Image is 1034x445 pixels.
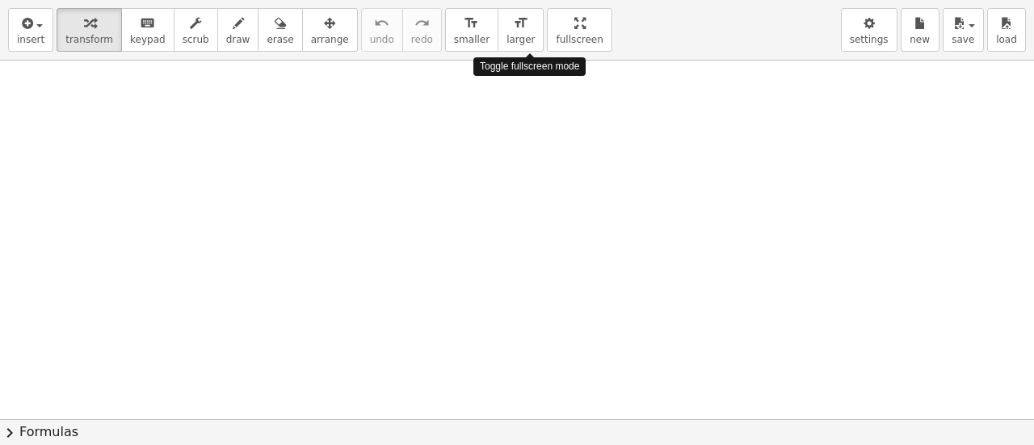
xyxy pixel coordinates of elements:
[414,14,430,33] i: redo
[226,34,250,45] span: draw
[513,14,528,33] i: format_size
[57,8,122,52] button: transform
[464,14,479,33] i: format_size
[411,34,433,45] span: redo
[445,8,498,52] button: format_sizesmaller
[17,34,44,45] span: insert
[943,8,984,52] button: save
[311,34,349,45] span: arrange
[8,8,53,52] button: insert
[121,8,174,52] button: keyboardkeypad
[506,34,535,45] span: larger
[302,8,358,52] button: arrange
[267,34,293,45] span: erase
[841,8,897,52] button: settings
[174,8,218,52] button: scrub
[140,14,155,33] i: keyboard
[952,34,974,45] span: save
[374,14,389,33] i: undo
[498,8,544,52] button: format_sizelarger
[473,57,586,76] div: Toggle fullscreen mode
[402,8,442,52] button: redoredo
[370,34,394,45] span: undo
[850,34,889,45] span: settings
[130,34,166,45] span: keypad
[258,8,302,52] button: erase
[65,34,113,45] span: transform
[547,8,612,52] button: fullscreen
[361,8,403,52] button: undoundo
[996,34,1017,45] span: load
[217,8,259,52] button: draw
[910,34,930,45] span: new
[987,8,1026,52] button: load
[901,8,939,52] button: new
[556,34,603,45] span: fullscreen
[454,34,490,45] span: smaller
[183,34,209,45] span: scrub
